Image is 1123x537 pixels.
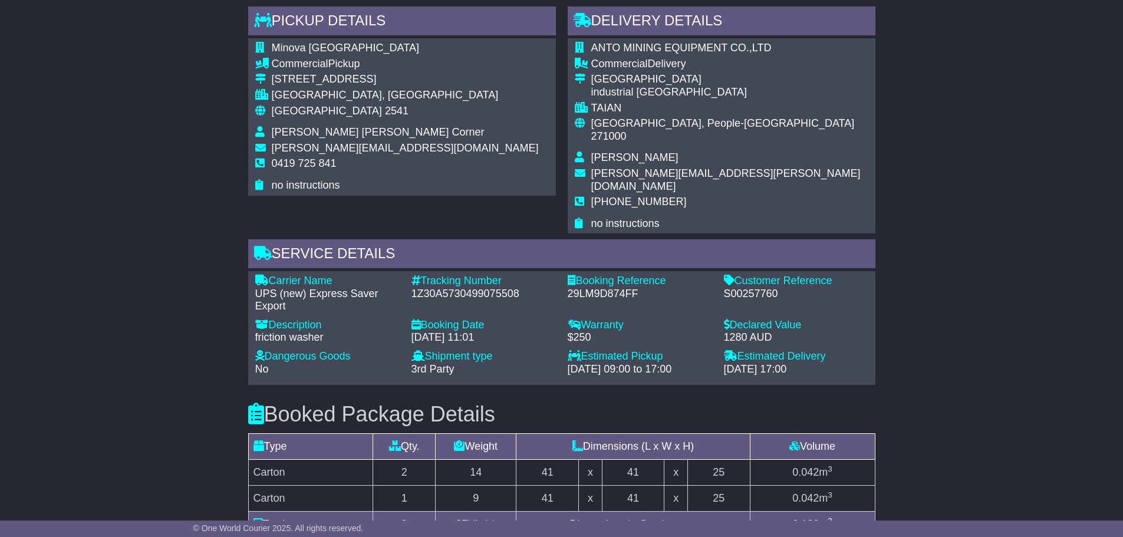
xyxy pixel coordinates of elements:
span: [PHONE_NUMBER] [591,196,687,207]
div: Booking Date [411,319,556,332]
div: Booking Reference [568,275,712,288]
div: Pickup [272,58,539,71]
span: no instructions [591,218,660,229]
div: Carrier Name [255,275,400,288]
div: Pickup Details [248,6,556,38]
span: Minova [GEOGRAPHIC_DATA] [272,42,419,54]
td: 9 [436,485,516,511]
div: Dangerous Goods [255,350,400,363]
td: Carton [248,485,373,511]
span: 2541 [385,105,409,117]
span: [PERSON_NAME] [591,151,679,163]
div: [DATE] 17:00 [724,363,868,376]
td: m [750,459,875,485]
span: Commercial [591,58,648,70]
span: [PERSON_NAME][EMAIL_ADDRESS][PERSON_NAME][DOMAIN_NAME] [591,167,861,192]
td: x [579,459,602,485]
div: 1Z30A5730499075508 [411,288,556,301]
h3: Booked Package Details [248,403,875,426]
span: 0.126 [792,518,819,530]
td: Type [248,433,373,459]
td: 41 [602,459,664,485]
td: m [750,511,875,537]
span: [GEOGRAPHIC_DATA], People-[GEOGRAPHIC_DATA] [591,117,855,129]
td: Dimensions (L x W x H) [516,433,750,459]
span: 3rd Party [411,363,455,375]
span: 37 [456,518,467,530]
div: $250 [568,331,712,344]
td: kilo(s) [436,511,516,537]
span: no instructions [272,179,340,191]
td: Total [248,511,373,537]
td: 41 [602,485,664,511]
div: Shipment type [411,350,556,363]
span: 0.042 [792,466,819,478]
td: 3 [373,511,436,537]
span: ANTO MINING EQUIPMENT CO.,LTD [591,42,772,54]
div: Delivery Details [568,6,875,38]
span: Commercial [272,58,328,70]
span: © One World Courier 2025. All rights reserved. [193,523,364,533]
div: Delivery [591,58,868,71]
div: UPS (new) Express Saver Export [255,288,400,313]
td: x [664,459,687,485]
sup: 3 [828,516,832,525]
td: Dimensions in Centimetres [516,511,750,537]
td: Volume [750,433,875,459]
div: industrial [GEOGRAPHIC_DATA] [591,86,868,99]
td: 41 [516,485,579,511]
div: [DATE] 11:01 [411,331,556,344]
div: Estimated Pickup [568,350,712,363]
span: [PERSON_NAME] [PERSON_NAME] Corner [272,126,485,138]
td: 25 [687,459,750,485]
div: Customer Reference [724,275,868,288]
div: [GEOGRAPHIC_DATA] [591,73,868,86]
td: m [750,485,875,511]
td: Qty. [373,433,436,459]
td: Weight [436,433,516,459]
td: 14 [436,459,516,485]
div: Estimated Delivery [724,350,868,363]
span: 271000 [591,130,627,142]
div: 1280 AUD [724,331,868,344]
td: 41 [516,459,579,485]
span: No [255,363,269,375]
div: 29LM9D874FF [568,288,712,301]
sup: 3 [828,464,832,473]
td: 2 [373,459,436,485]
td: 1 [373,485,436,511]
div: [GEOGRAPHIC_DATA], [GEOGRAPHIC_DATA] [272,89,539,102]
div: Service Details [248,239,875,271]
div: TAIAN [591,102,868,115]
div: Tracking Number [411,275,556,288]
div: [STREET_ADDRESS] [272,73,539,86]
sup: 3 [828,490,832,499]
div: Warranty [568,319,712,332]
td: Carton [248,459,373,485]
span: 0.042 [792,492,819,504]
div: Description [255,319,400,332]
div: friction washer [255,331,400,344]
span: 0419 725 841 [272,157,337,169]
div: Declared Value [724,319,868,332]
td: x [664,485,687,511]
td: x [579,485,602,511]
div: S00257760 [724,288,868,301]
td: 25 [687,485,750,511]
div: [DATE] 09:00 to 17:00 [568,363,712,376]
span: [GEOGRAPHIC_DATA] [272,105,382,117]
span: [PERSON_NAME][EMAIL_ADDRESS][DOMAIN_NAME] [272,142,539,154]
